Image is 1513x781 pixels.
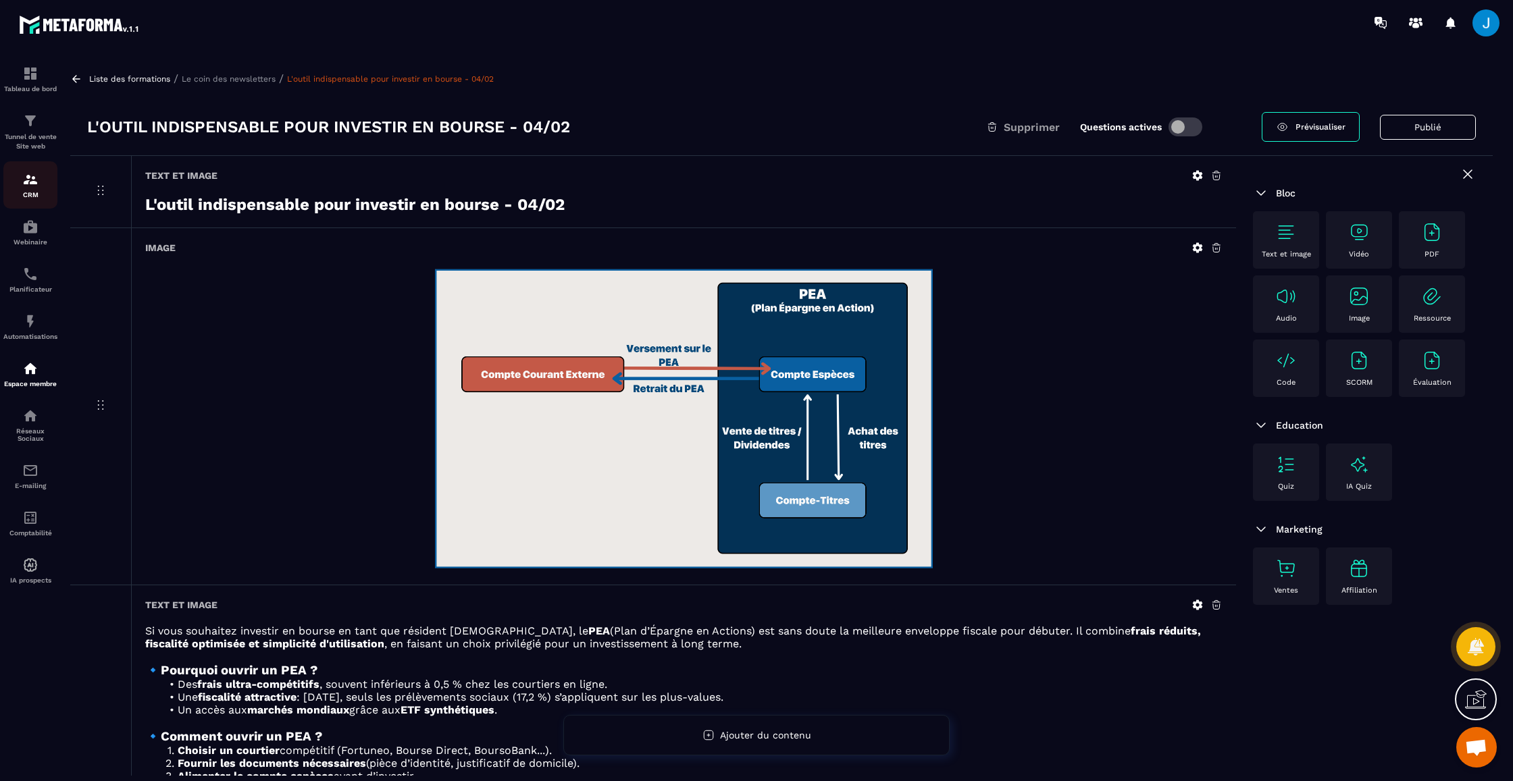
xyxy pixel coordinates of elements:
[145,663,1223,678] h3: 🔹
[22,360,39,377] img: automations
[1253,417,1269,433] img: arrow-down
[1275,558,1297,579] img: text-image no-wra
[145,599,217,610] h6: Text et image
[3,85,57,92] p: Tableau de bord
[1346,378,1373,387] p: SCORM
[1262,112,1360,142] a: Prévisualiser
[22,65,39,82] img: formation
[178,744,280,757] strong: Choisir un courtier
[1277,378,1296,387] p: Code
[1080,122,1162,132] label: Questions actives
[197,678,319,691] strong: frais ultra-compétitifs
[145,624,1223,650] p: Si vous souhaitez investir en bourse en tant que résident [DEMOGRAPHIC_DATA], le (Plan d’Épargne ...
[3,380,57,387] p: Espace membre
[1348,350,1370,371] img: text-image no-wra
[3,303,57,350] a: automationsautomationsAutomatisations
[3,452,57,500] a: emailemailE-mailing
[161,691,1223,703] li: Une : [DATE], seuls les prélèvements sociaux (17,2 %) s’appliquent sur les plus-values.
[174,72,178,85] span: /
[1278,482,1294,491] p: Quiz
[3,427,57,442] p: Réseaux Sociaux
[3,482,57,489] p: E-mailing
[22,171,39,188] img: formation
[161,744,1223,757] li: compétitif (Fortuneo, Bourse Direct, BoursoBank...).
[161,663,317,678] strong: Pourquoi ouvrir un PEA ?
[87,116,570,138] h3: L'outil indispensable pour investir en bourse - 04/02
[1348,454,1370,475] img: text-image
[1421,221,1443,243] img: text-image no-wra
[1275,221,1297,243] img: text-image no-wra
[3,529,57,537] p: Comptabilité
[1421,286,1443,307] img: text-image no-wra
[161,678,1223,691] li: Des , souvent inférieurs à 0,5 % chez les courtiers en ligne.
[3,209,57,256] a: automationsautomationsWebinaire
[145,170,217,181] h6: Text et image
[3,286,57,293] p: Planificateur
[1349,314,1370,323] p: Image
[3,191,57,198] p: CRM
[588,624,610,637] strong: PEA
[145,624,1201,650] strong: frais réduits, fiscalité optimisée et simplicité d'utilisation
[287,74,494,84] a: L'outil indispensable pour investir en bourse - 04/02
[1276,524,1323,535] span: Marketing
[1425,250,1439,259] p: PDF
[3,103,57,161] a: formationformationTunnel de vente Site web
[1348,286,1370,307] img: text-image no-wra
[1456,727,1497,767] a: Ouvrir le chat
[1348,558,1370,579] img: text-image
[3,132,57,151] p: Tunnel de vente Site web
[145,729,1223,744] h3: 🔹
[1275,350,1297,371] img: text-image no-wra
[1346,482,1372,491] p: IA Quiz
[178,757,366,770] strong: Fournir les documents nécessaires
[22,557,39,573] img: automations
[89,74,170,84] a: Liste des formations
[1380,115,1476,140] button: Publié
[1253,521,1269,537] img: arrow-down
[19,12,140,36] img: logo
[279,72,284,85] span: /
[161,757,1223,770] li: (pièce d’identité, justificatif de domicile).
[1414,314,1451,323] p: Ressource
[1253,185,1269,201] img: arrow-down
[720,730,811,740] span: Ajouter du contenu
[1276,188,1296,198] span: Bloc
[1262,250,1311,259] p: Text et image
[22,462,39,479] img: email
[3,256,57,303] a: schedulerschedulerPlanificateur
[3,161,57,209] a: formationformationCRM
[22,113,39,129] img: formation
[22,408,39,424] img: social-network
[22,510,39,526] img: accountant
[1275,286,1297,307] img: text-image no-wra
[22,266,39,282] img: scheduler
[435,267,932,571] img: background
[3,500,57,547] a: accountantaccountantComptabilité
[22,313,39,329] img: automations
[3,333,57,340] p: Automatisations
[1274,586,1298,595] p: Ventes
[1421,350,1443,371] img: text-image no-wra
[3,55,57,103] a: formationformationTableau de bord
[1349,250,1369,259] p: Vidéo
[1276,420,1323,431] span: Education
[1276,314,1297,323] p: Audio
[3,238,57,246] p: Webinaire
[247,703,349,716] strong: marchés mondiaux
[182,74,276,84] a: Le coin des newsletters
[3,398,57,452] a: social-networksocial-networkRéseaux Sociaux
[1413,378,1452,387] p: Évaluation
[1004,121,1060,134] span: Supprimer
[145,242,176,253] h6: Image
[161,729,322,744] strong: Comment ouvrir un PEA ?
[22,219,39,235] img: automations
[145,195,565,214] strong: L'outil indispensable pour investir en bourse - 04/02
[401,703,494,716] strong: ETF synthétiques
[161,703,1223,716] li: Un accès aux grâce aux .
[1341,586,1377,595] p: Affiliation
[1348,221,1370,243] img: text-image no-wra
[3,350,57,398] a: automationsautomationsEspace membre
[198,691,297,703] strong: fiscalité attractive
